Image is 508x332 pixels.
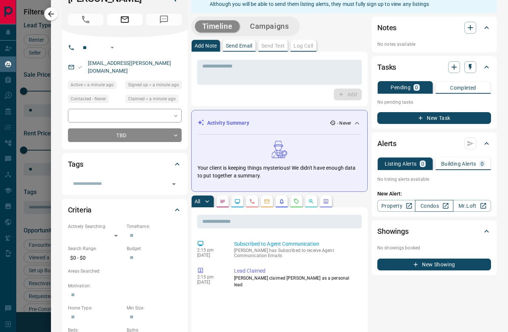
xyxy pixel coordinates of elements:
h2: Tasks [377,61,396,73]
svg: Notes [220,198,226,204]
svg: Calls [249,198,255,204]
svg: Requests [294,198,299,204]
button: Open [169,179,179,189]
div: Showings [377,222,491,240]
p: [DATE] [197,253,223,258]
div: Activity Summary- Never [198,116,361,130]
h2: Showings [377,225,409,237]
span: Claimed < a minute ago [128,95,176,103]
p: 0 [415,85,418,90]
p: No pending tasks [377,97,491,108]
p: Listing Alerts [385,161,417,166]
p: Send Email [226,43,253,48]
p: Timeframe: [127,223,182,230]
div: Mon Sep 15 2025 [126,81,182,91]
svg: Opportunities [308,198,314,204]
div: Alerts [377,135,491,152]
a: [EMAIL_ADDRESS][PERSON_NAME][DOMAIN_NAME] [88,60,171,74]
p: Min Size: [127,305,182,311]
p: Subscribed to Agent Communication [234,240,359,248]
p: 2:15 pm [197,274,223,280]
span: Active < a minute ago [71,81,114,89]
button: Campaigns [243,20,296,32]
p: [PERSON_NAME] claimed [PERSON_NAME] as a personal lead [234,275,359,288]
div: Tags [68,155,182,173]
p: No showings booked [377,245,491,251]
svg: Listing Alerts [279,198,285,204]
p: Budget: [127,245,182,252]
span: Contacted - Never [71,95,106,103]
button: Open [108,43,117,52]
div: TBD [68,128,182,142]
p: 2:15 pm [197,248,223,253]
svg: Email Valid [78,65,83,70]
h2: Criteria [68,204,92,216]
div: Notes [377,19,491,37]
p: All [195,199,200,204]
a: Mr.Loft [453,200,491,212]
svg: Emails [264,198,270,204]
p: Activity Summary [207,119,249,127]
span: No Number [146,14,182,25]
p: Search Range: [68,245,123,252]
button: Timeline [195,20,240,32]
p: Completed [450,85,476,90]
h2: Alerts [377,138,397,149]
p: 0 [481,161,484,166]
p: $0 - $0 [68,252,123,264]
a: Condos [415,200,453,212]
p: 0 [421,161,424,166]
a: Property [377,200,415,212]
div: Criteria [68,201,182,219]
div: Tasks [377,58,491,76]
div: Mon Sep 15 2025 [126,95,182,105]
p: Building Alerts [441,161,476,166]
p: Pending [391,85,411,90]
span: No Number [68,14,103,25]
h2: Tags [68,158,83,170]
button: New Showing [377,259,491,270]
p: Home Type: [68,305,123,311]
span: Email [107,14,143,25]
p: Areas Searched: [68,268,182,274]
span: Signed up < a minute ago [128,81,179,89]
div: Mon Sep 15 2025 [68,81,122,91]
p: No listing alerts available [377,176,491,183]
p: Add Note [195,43,217,48]
p: - Never [337,120,351,127]
p: Lead Claimed [234,267,359,275]
p: New Alert: [377,190,491,198]
svg: Lead Browsing Activity [234,198,240,204]
p: No notes available [377,41,491,48]
svg: Agent Actions [323,198,329,204]
p: [PERSON_NAME] has Subscribed to receive Agent Communication Emails [234,248,359,258]
h2: Notes [377,22,397,34]
p: Motivation: [68,283,182,289]
p: [DATE] [197,280,223,285]
p: Your client is keeping things mysterious! We didn't have enough data to put together a summary. [198,164,361,180]
button: New Task [377,112,491,124]
p: Actively Searching: [68,223,123,230]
